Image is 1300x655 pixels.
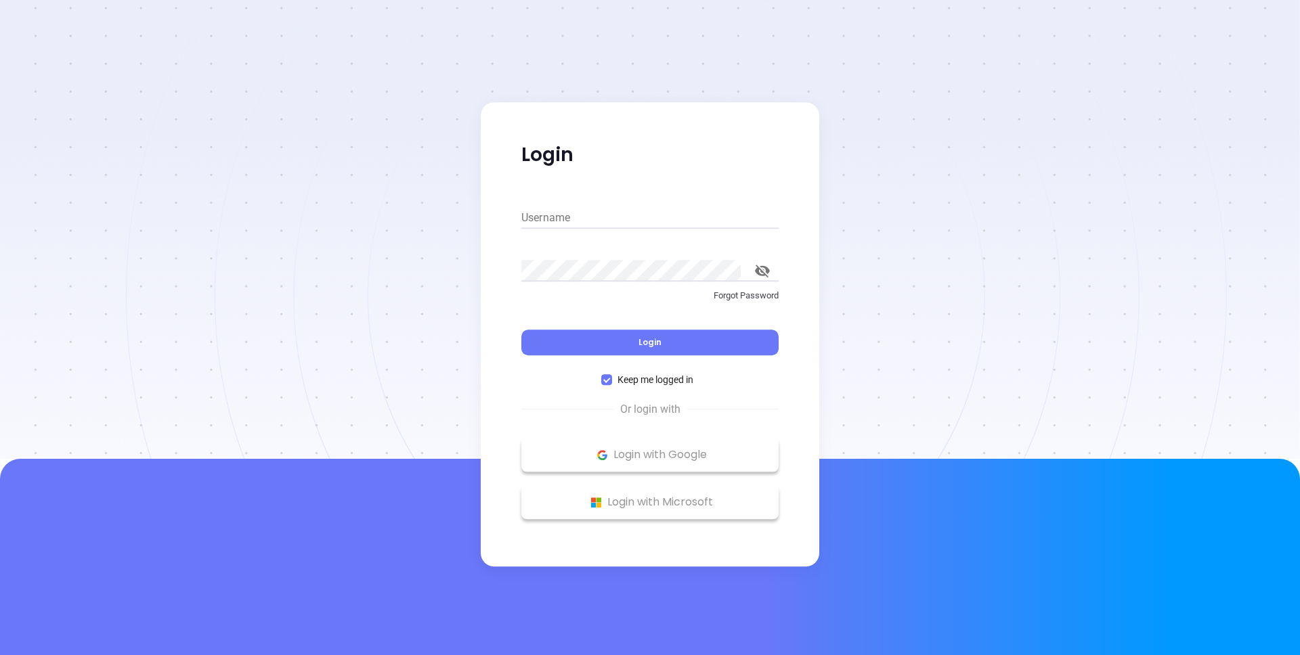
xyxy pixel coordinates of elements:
[521,330,779,355] button: Login
[638,336,662,348] span: Login
[594,447,611,464] img: Google Logo
[521,485,779,519] button: Microsoft Logo Login with Microsoft
[521,289,779,302] p: Forgot Password
[588,494,605,511] img: Microsoft Logo
[521,289,779,313] a: Forgot Password
[746,254,779,287] button: toggle password visibility
[521,438,779,472] button: Google Logo Login with Google
[613,401,687,417] span: Or login with
[521,143,779,167] p: Login
[612,372,699,387] span: Keep me logged in
[528,492,772,512] p: Login with Microsoft
[528,445,772,465] p: Login with Google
